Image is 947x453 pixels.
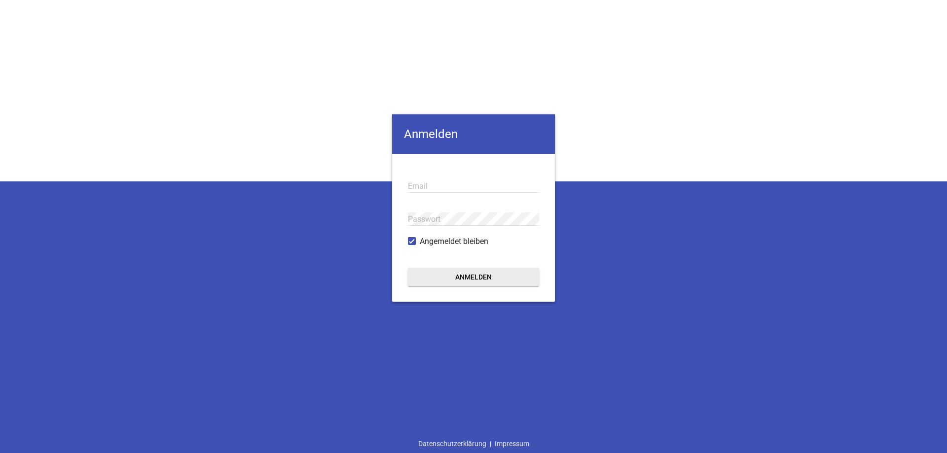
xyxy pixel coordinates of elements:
a: Datenschutzerklärung [415,434,490,453]
span: Angemeldet bleiben [420,236,488,247]
h4: Anmelden [392,114,555,154]
div: | [415,434,533,453]
button: Anmelden [408,268,539,286]
a: Impressum [491,434,533,453]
